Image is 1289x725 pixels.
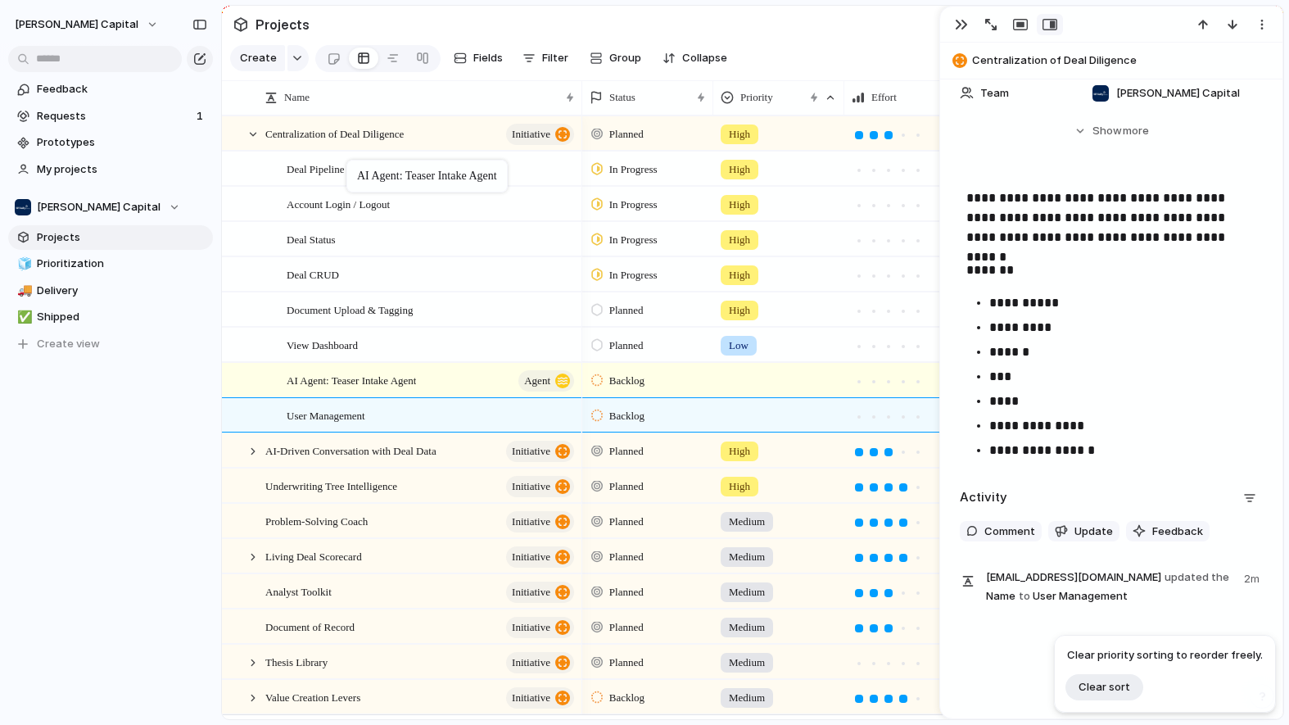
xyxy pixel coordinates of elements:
button: initiative [506,441,574,462]
span: High [729,478,750,495]
button: initiative [506,546,574,568]
button: Feedback [1126,521,1210,542]
button: Centralization of Deal Diligence [948,48,1275,74]
span: AI-Driven Conversation with Deal Data [265,441,436,460]
span: Document of Record [265,617,355,636]
span: more [1123,123,1149,139]
span: Planned [609,619,644,636]
span: Agent [524,369,550,392]
span: My projects [37,161,207,178]
span: Status [609,89,635,106]
span: High [729,267,750,283]
span: Centralization of Deal Diligence [265,124,404,143]
button: initiative [506,124,574,145]
div: 🧊Prioritization [8,251,213,276]
span: Create [240,50,277,66]
span: initiative [512,123,550,146]
h2: Activity [960,488,1007,507]
span: Planned [609,549,644,565]
span: initiative [512,440,550,463]
button: initiative [506,476,574,497]
span: High [729,232,750,248]
button: initiative [506,582,574,603]
span: Feedback [37,81,207,97]
span: Account Login / Logout [287,194,390,213]
a: Feedback [8,77,213,102]
span: updated the [1165,569,1229,586]
span: Show [1092,123,1122,139]
span: [EMAIL_ADDRESS][DOMAIN_NAME] [986,569,1161,586]
span: Projects [252,10,313,39]
button: Fields [447,45,509,71]
span: Name User Management [986,568,1234,605]
span: In Progress [609,267,658,283]
span: Backlog [609,373,644,389]
span: Prioritization [37,256,207,272]
button: Group [581,45,649,71]
span: Backlog [609,690,644,706]
button: Create view [8,332,213,356]
span: High [729,161,750,178]
span: 2m [1244,568,1263,587]
span: In Progress [609,197,658,213]
span: Deal Pipeline [287,159,344,178]
button: initiative [506,511,574,532]
span: Group [609,50,641,66]
button: Update [1048,521,1119,542]
span: Prototypes [37,134,207,151]
span: initiative [512,475,550,498]
span: Planned [609,126,644,143]
button: 🚚 [15,283,31,299]
a: Requests1 [8,104,213,129]
button: [PERSON_NAME] Capital [8,195,213,220]
span: Delivery [37,283,207,299]
div: AI Agent: Teaser Intake Agent [357,170,497,183]
span: [PERSON_NAME] Capital [1116,85,1240,102]
button: Filter [516,45,575,71]
button: initiative [506,687,574,709]
span: Planned [609,478,644,495]
span: 1 [197,108,206,125]
span: High [729,126,750,143]
span: Filter [542,50,568,66]
span: [PERSON_NAME] Capital [37,199,161,215]
span: Medium [729,690,765,706]
span: View Dashboard [287,335,358,354]
span: Analyst Toolkit [265,582,332,600]
a: 🚚Delivery [8,279,213,303]
button: Agent [518,370,574,392]
span: Low [729,338,749,354]
span: Collapse [682,50,727,66]
button: Collapse [656,45,734,71]
span: High [729,302,750,319]
span: Medium [729,514,765,530]
button: Create [230,45,285,71]
span: Medium [729,619,765,636]
span: Comment [984,523,1035,540]
div: 🚚 [17,281,29,300]
span: initiative [512,581,550,604]
span: Deal Status [287,229,336,248]
span: initiative [512,686,550,709]
span: Name [284,89,310,106]
span: Medium [729,584,765,600]
span: Living Deal Scorecard [265,546,362,565]
span: Backlog [609,408,644,424]
span: In Progress [609,161,658,178]
span: Medium [729,549,765,565]
span: Planned [609,655,644,671]
span: AI Agent: Teaser Intake Agent [287,370,416,389]
span: High [729,443,750,460]
button: [PERSON_NAME] Capital [7,11,167,38]
span: Clear sort [1079,680,1130,694]
span: Requests [37,108,192,125]
span: Update [1074,523,1113,540]
span: Priority [740,89,773,106]
span: Clear priority sorting to reorder freely. [1067,647,1263,664]
button: ✅ [15,309,31,325]
span: High [729,197,750,213]
button: Comment [960,521,1042,542]
span: initiative [512,546,550,569]
span: Thesis Library [265,652,328,671]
